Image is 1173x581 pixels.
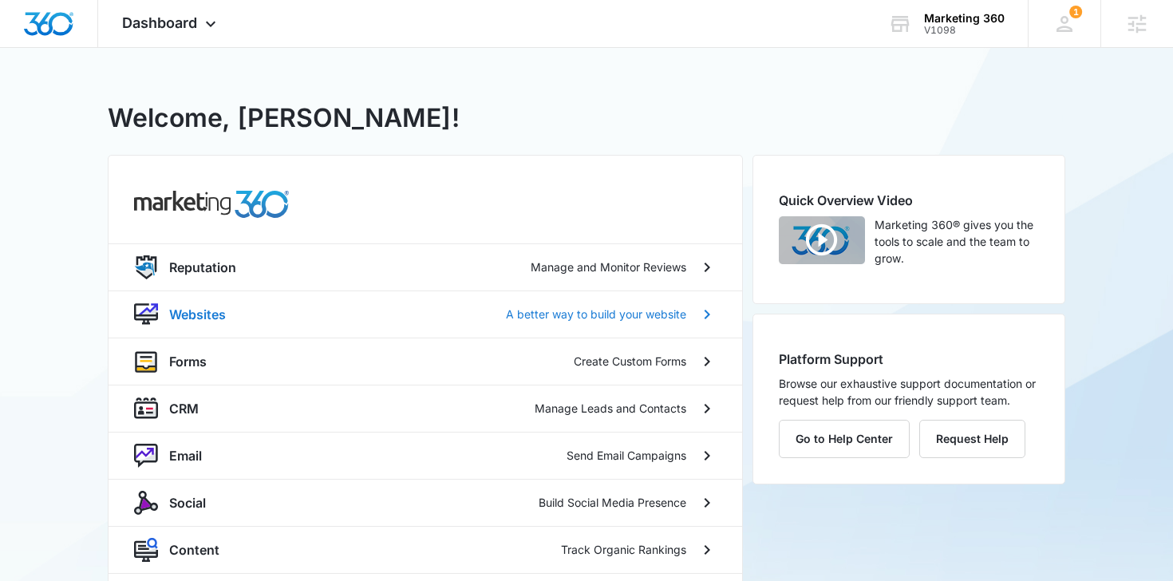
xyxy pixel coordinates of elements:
[531,259,686,275] p: Manage and Monitor Reviews
[134,444,158,468] img: nurture
[169,399,199,418] p: CRM
[539,494,686,511] p: Build Social Media Presence
[535,400,686,417] p: Manage Leads and Contacts
[924,12,1005,25] div: account name
[109,432,742,479] a: nurtureEmailSend Email Campaigns
[109,243,742,290] a: reputationReputationManage and Monitor Reviews
[919,420,1025,458] button: Request Help
[1069,6,1082,18] span: 1
[875,216,1039,267] p: Marketing 360® gives you the tools to scale and the team to grow.
[169,540,219,559] p: Content
[109,526,742,573] a: contentContentTrack Organic Rankings
[109,385,742,432] a: crmCRMManage Leads and Contacts
[134,397,158,421] img: crm
[109,290,742,338] a: websiteWebsitesA better way to build your website
[567,447,686,464] p: Send Email Campaigns
[134,491,158,515] img: social
[109,338,742,385] a: formsFormsCreate Custom Forms
[574,353,686,370] p: Create Custom Forms
[924,25,1005,36] div: account id
[779,191,1039,210] h2: Quick Overview Video
[779,420,910,458] button: Go to Help Center
[108,99,460,137] h1: Welcome, [PERSON_NAME]!
[134,538,158,562] img: content
[561,541,686,558] p: Track Organic Rankings
[779,432,919,445] a: Go to Help Center
[134,350,158,373] img: forms
[169,446,202,465] p: Email
[169,493,206,512] p: Social
[134,255,158,279] img: reputation
[169,305,226,324] p: Websites
[779,350,1039,369] h2: Platform Support
[1069,6,1082,18] div: notifications count
[109,479,742,526] a: socialSocialBuild Social Media Presence
[779,375,1039,409] p: Browse our exhaustive support documentation or request help from our friendly support team.
[506,306,686,322] p: A better way to build your website
[169,352,207,371] p: Forms
[779,216,865,264] img: Quick Overview Video
[134,302,158,326] img: website
[122,14,197,31] span: Dashboard
[169,258,236,277] p: Reputation
[134,191,289,218] img: common.products.marketing.title
[919,432,1025,445] a: Request Help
